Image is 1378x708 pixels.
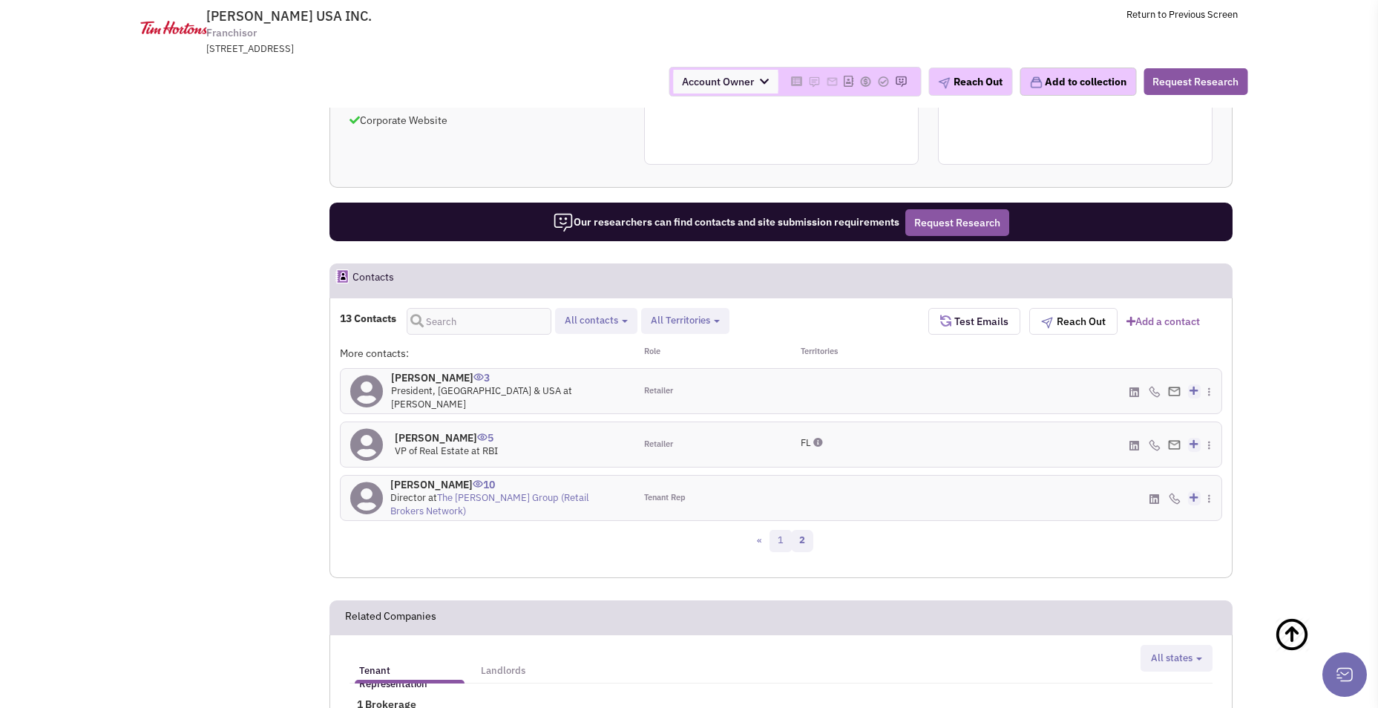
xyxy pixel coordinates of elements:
[791,530,813,552] a: 2
[390,478,625,491] h4: [PERSON_NAME]
[206,25,257,41] span: Franchisor
[651,314,710,327] span: All Territories
[826,76,838,88] img: Please add to your accounts
[928,68,1012,96] button: Reach Out
[1151,652,1192,664] span: All states
[1168,440,1181,450] img: Email%20Icon.png
[801,436,811,449] span: FL
[673,70,778,94] span: Account Owner
[553,212,574,233] img: icon-researcher-20.png
[390,491,589,518] a: The [PERSON_NAME] Group (Retail Brokers Network)
[477,433,488,441] img: icon-UserInteraction.png
[395,445,498,457] span: VP of Real Estate at RBI
[350,113,624,128] p: Corporate Website
[938,77,950,89] img: plane.png
[1274,602,1348,698] a: Back To Top
[340,346,634,361] div: More contacts:
[1144,68,1247,95] button: Request Research
[395,431,498,445] h4: [PERSON_NAME]
[1168,387,1181,396] img: Email%20Icon.png
[473,467,495,491] span: 10
[352,264,394,297] h2: Contacts
[477,420,493,445] span: 5
[390,491,589,518] span: at
[1029,76,1043,89] img: icon-collection-lavender.png
[1126,8,1238,21] a: Return to Previous Screen
[1169,493,1181,505] img: icon-phone.png
[390,491,426,504] span: Director
[951,315,1008,328] span: Test Emails
[391,371,625,384] h4: [PERSON_NAME]
[644,439,673,450] span: Retailer
[928,308,1020,335] button: Test Emails
[553,215,899,229] span: Our researchers can find contacts and site submission requirements
[359,664,460,691] h5: Tenant Representation
[352,650,467,680] a: Tenant Representation
[473,650,533,680] a: Landlords
[345,601,436,634] h2: Related Companies
[644,492,686,504] span: Tenant Rep
[473,360,490,384] span: 3
[1146,651,1207,666] button: All states
[808,76,820,88] img: Please add to your accounts
[770,530,792,552] a: 1
[644,385,673,397] span: Retailer
[1126,314,1200,329] a: Add a contact
[895,76,907,88] img: Please add to your accounts
[646,313,724,329] button: All Territories
[1149,439,1161,451] img: icon-phone.png
[206,42,594,56] div: [STREET_ADDRESS]
[407,308,551,335] input: Search
[340,312,396,325] h4: 13 Contacts
[206,7,372,24] span: [PERSON_NAME] USA INC.
[1041,317,1053,329] img: plane.png
[1029,308,1118,335] button: Reach Out
[473,373,484,381] img: icon-UserInteraction.png
[749,530,770,552] a: «
[781,346,928,361] div: Territories
[560,313,632,329] button: All contacts
[859,76,871,88] img: Please add to your accounts
[1020,68,1136,96] button: Add to collection
[877,76,889,88] img: Please add to your accounts
[481,664,525,678] h5: Landlords
[634,346,781,361] div: Role
[473,480,483,488] img: icon-UserInteraction.png
[1149,386,1161,398] img: icon-phone.png
[905,209,1009,236] button: Request Research
[391,384,572,411] span: President, [GEOGRAPHIC_DATA] & USA at [PERSON_NAME]
[565,314,618,327] span: All contacts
